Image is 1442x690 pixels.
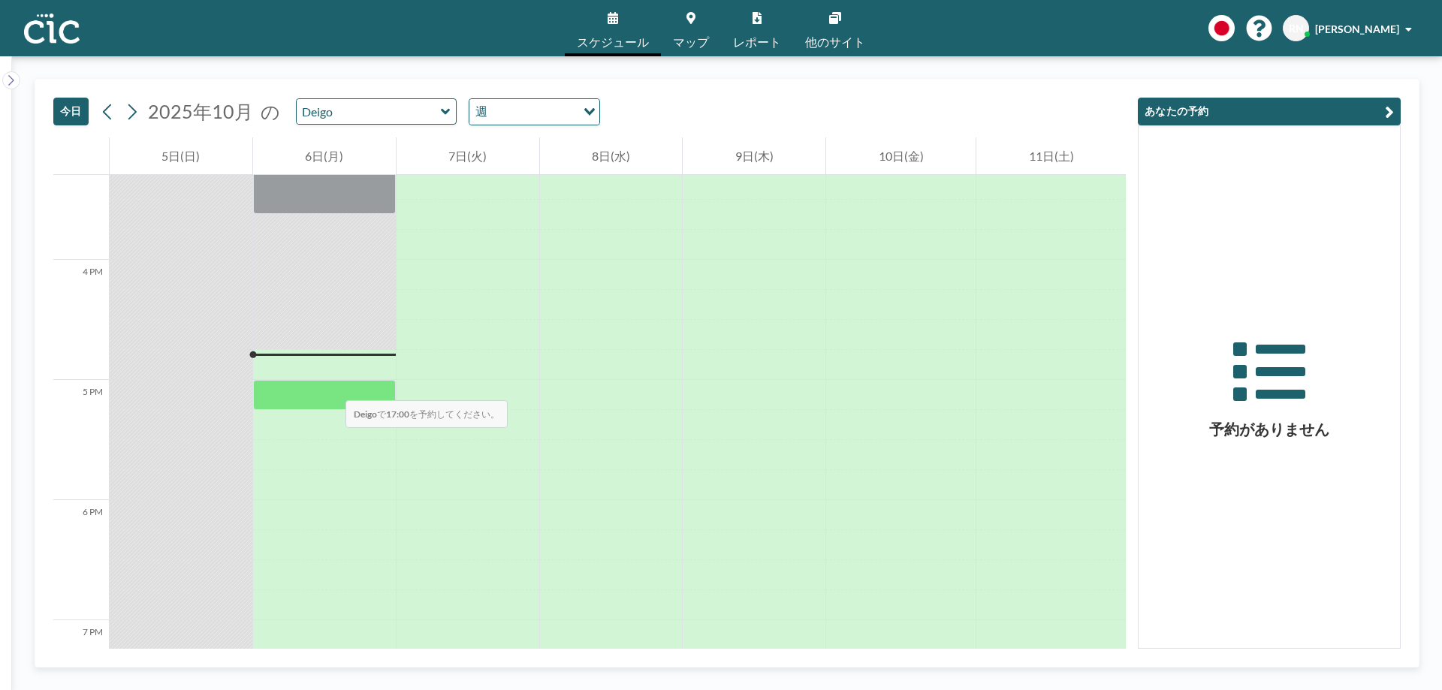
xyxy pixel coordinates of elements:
div: 5 PM [53,380,109,500]
span: で を予約してください。 [345,400,508,428]
span: マップ [673,36,709,48]
div: 3 PM [53,140,109,260]
div: Search for option [469,99,599,125]
span: 週 [472,102,490,122]
span: スケジュール [577,36,649,48]
span: 他のサイト [805,36,865,48]
div: 6日(月) [253,137,396,175]
div: 7日(火) [397,137,539,175]
b: 17:00 [386,408,409,420]
button: 今日 [53,98,89,125]
span: RN [1289,22,1304,35]
div: 10日(金) [826,137,976,175]
span: 2025年10月 [148,100,253,122]
h3: 予約がありません [1139,420,1400,438]
span: [PERSON_NAME] [1315,23,1399,35]
div: 9日(木) [683,137,825,175]
span: の [261,100,280,123]
input: Deigo [297,99,441,124]
img: organization-logo [24,14,80,44]
div: 5日(日) [110,137,252,175]
span: レポート [733,36,781,48]
div: 4 PM [53,260,109,380]
b: Deigo [354,408,377,420]
button: あなたの予約 [1138,98,1401,125]
div: 6 PM [53,500,109,620]
div: 11日(土) [976,137,1126,175]
div: 8日(水) [540,137,683,175]
input: Search for option [492,102,575,122]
